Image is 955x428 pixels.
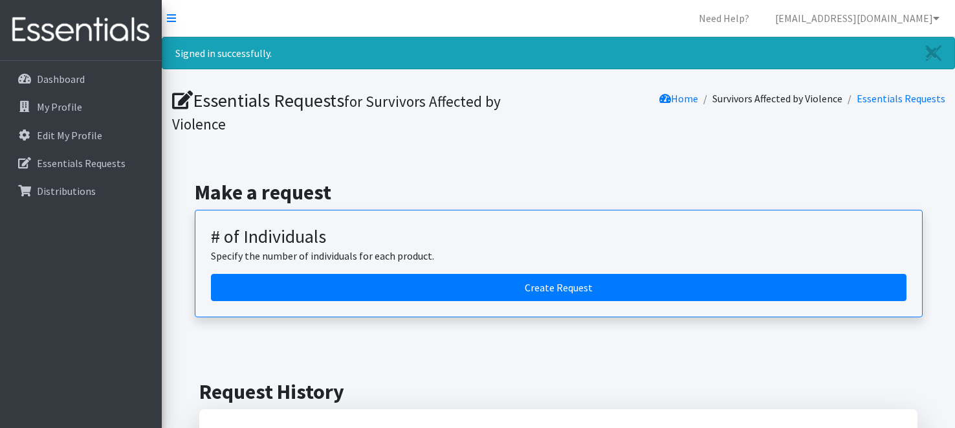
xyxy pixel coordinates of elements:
[199,379,917,404] h2: Request History
[172,92,501,133] small: for Survivors Affected by Violence
[37,73,85,85] p: Dashboard
[913,38,954,69] a: Close
[195,180,923,205] h2: Make a request
[765,5,950,31] a: [EMAIL_ADDRESS][DOMAIN_NAME]
[211,274,906,301] a: Create a request by number of individuals
[172,89,554,134] h1: Essentials Requests
[857,92,945,105] a: Essentials Requests
[712,92,842,105] a: Survivors Affected by Violence
[688,5,760,31] a: Need Help?
[37,100,82,113] p: My Profile
[5,178,157,204] a: Distributions
[162,37,955,69] div: Signed in successfully.
[37,129,102,142] p: Edit My Profile
[37,157,126,170] p: Essentials Requests
[37,185,96,197] p: Distributions
[659,92,698,105] a: Home
[5,150,157,176] a: Essentials Requests
[5,8,157,52] img: HumanEssentials
[5,122,157,148] a: Edit My Profile
[5,94,157,120] a: My Profile
[5,66,157,92] a: Dashboard
[211,248,906,264] p: Specify the number of individuals for each product.
[211,226,906,248] h3: # of Individuals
